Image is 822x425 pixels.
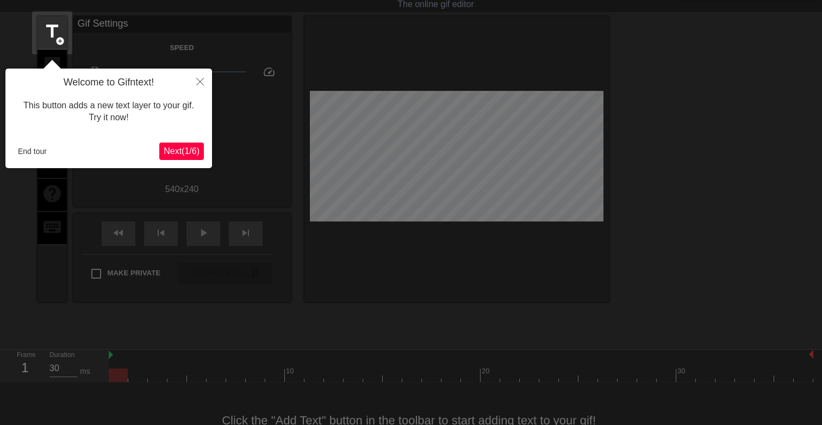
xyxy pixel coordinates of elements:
[159,143,204,160] button: Next
[188,69,212,94] button: Close
[14,89,204,135] div: This button adds a new text layer to your gif. Try it now!
[14,77,204,89] h4: Welcome to Gifntext!
[14,143,51,159] button: End tour
[164,146,200,156] span: Next ( 1 / 6 )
